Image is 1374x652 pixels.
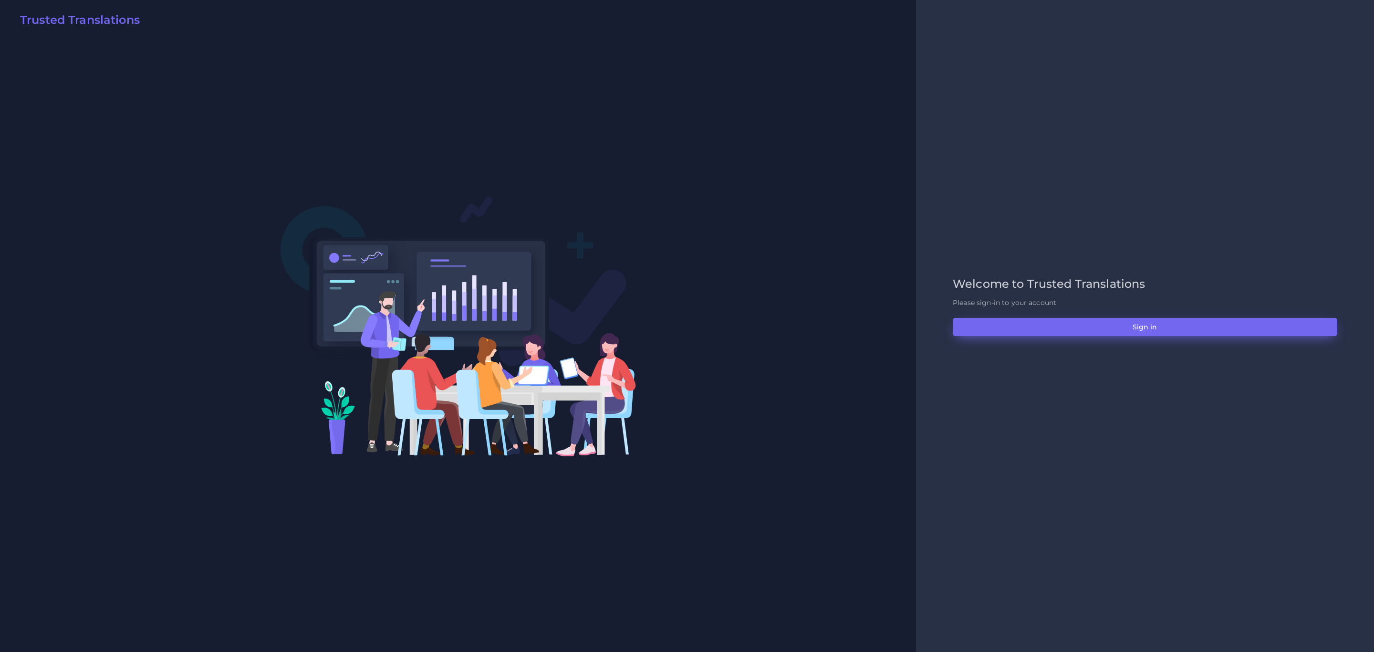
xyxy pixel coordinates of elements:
p: Please sign-in to your account [953,298,1337,308]
h2: Welcome to Trusted Translations [953,277,1337,291]
button: Sign in [953,318,1337,336]
h2: Trusted Translations [20,13,140,27]
img: Login V2 [280,196,636,457]
a: Trusted Translations [13,13,140,31]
